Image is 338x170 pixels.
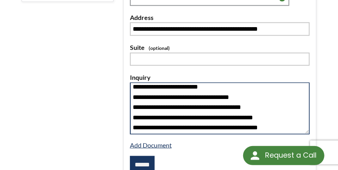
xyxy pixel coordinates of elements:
label: Inquiry [130,72,310,83]
label: Suite [130,42,310,53]
div: Request a Call [265,146,316,164]
div: Request a Call [243,146,324,165]
label: Address [130,12,310,23]
img: round button [249,149,261,162]
a: Add Document [130,141,172,149]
